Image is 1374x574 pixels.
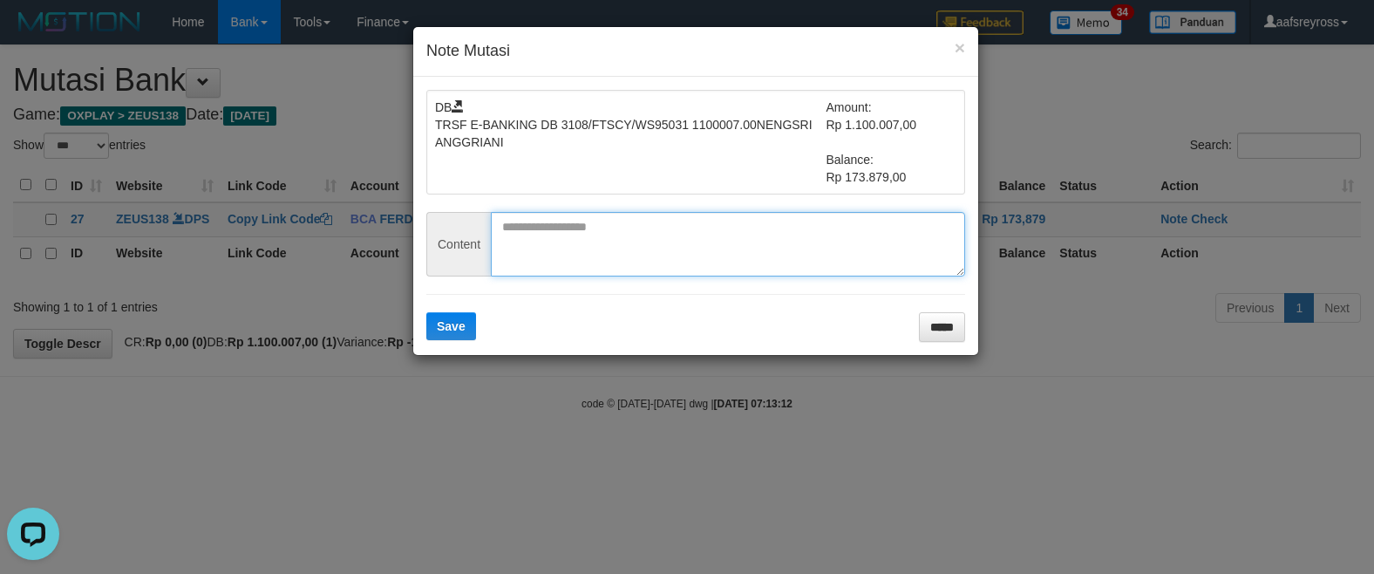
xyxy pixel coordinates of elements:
button: Save [426,312,476,340]
td: DB TRSF E-BANKING DB 3108/FTSCY/WS95031 1100007.00NENGSRI ANGGRIANI [435,99,826,186]
span: Content [426,212,491,277]
button: × [955,38,965,57]
button: Open LiveChat chat widget [7,7,59,59]
h4: Note Mutasi [426,40,965,63]
span: Save [437,319,466,333]
td: Amount: Rp 1.100.007,00 Balance: Rp 173.879,00 [826,99,957,186]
